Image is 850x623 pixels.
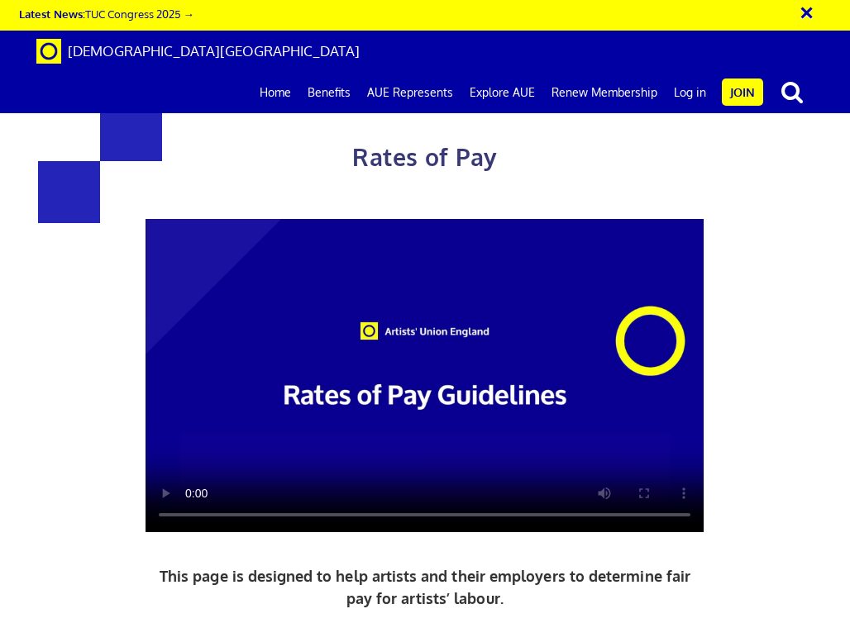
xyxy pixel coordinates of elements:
a: Renew Membership [543,72,666,113]
a: AUE Represents [359,72,461,113]
a: Home [251,72,299,113]
span: Rates of Pay [352,142,497,172]
a: Latest News:TUC Congress 2025 → [19,7,194,21]
button: search [766,74,818,109]
a: Benefits [299,72,359,113]
span: [DEMOGRAPHIC_DATA][GEOGRAPHIC_DATA] [68,42,360,59]
a: Explore AUE [461,72,543,113]
a: Log in [666,72,714,113]
strong: Latest News: [19,7,85,21]
a: Join [722,78,763,106]
a: Brand [DEMOGRAPHIC_DATA][GEOGRAPHIC_DATA] [24,31,372,72]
